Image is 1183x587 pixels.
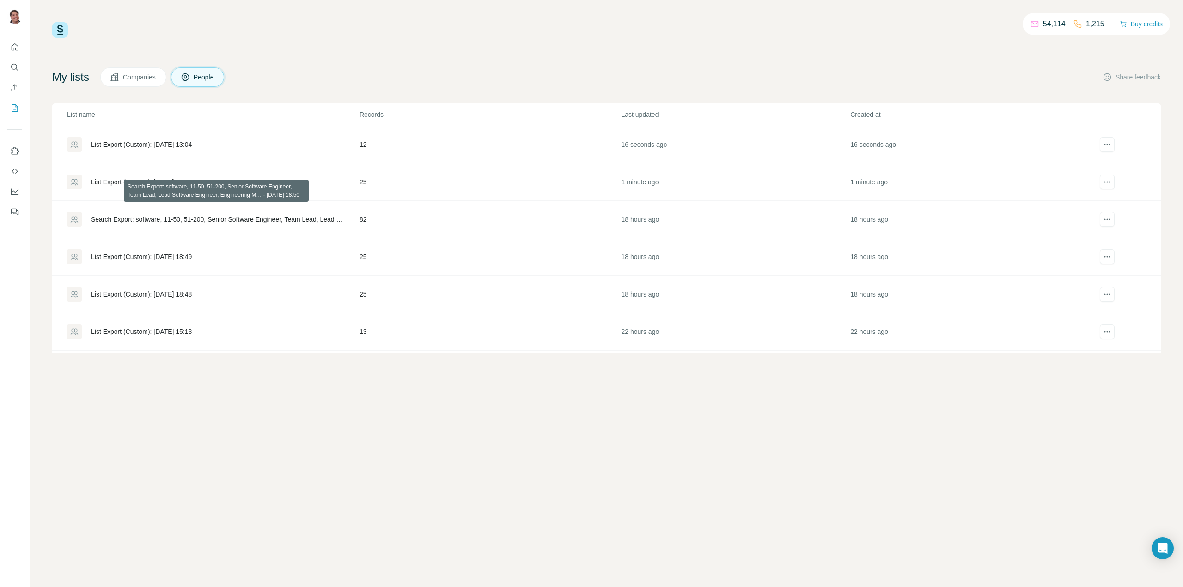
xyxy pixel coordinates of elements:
[359,163,621,201] td: 25
[621,276,850,313] td: 18 hours ago
[7,39,22,55] button: Quick start
[360,110,621,119] p: Records
[91,140,192,149] div: List Export (Custom): [DATE] 13:04
[7,143,22,159] button: Use Surfe on LinkedIn
[7,9,22,24] img: Avatar
[7,204,22,220] button: Feedback
[1152,537,1174,559] div: Open Intercom Messenger
[91,215,344,224] div: Search Export: software, 11-50, 51-200, Senior Software Engineer, Team Lead, Lead Software Engine...
[621,110,849,119] p: Last updated
[1086,18,1104,30] p: 1,215
[1120,18,1163,30] button: Buy credits
[850,351,1079,388] td: 22 hours ago
[1100,175,1115,189] button: actions
[621,126,850,163] td: 16 seconds ago
[850,313,1079,351] td: 22 hours ago
[621,238,850,276] td: 18 hours ago
[194,73,215,82] span: People
[1100,137,1115,152] button: actions
[1103,73,1161,82] button: Share feedback
[52,70,89,85] h4: My lists
[7,100,22,116] button: My lists
[1100,324,1115,339] button: actions
[850,238,1079,276] td: 18 hours ago
[123,73,157,82] span: Companies
[359,351,621,388] td: 25
[91,327,192,336] div: List Export (Custom): [DATE] 15:13
[850,163,1079,201] td: 1 minute ago
[7,183,22,200] button: Dashboard
[91,177,192,187] div: List Export (Custom): [DATE] 13:03
[359,313,621,351] td: 13
[621,351,850,388] td: 22 hours ago
[850,126,1079,163] td: 16 seconds ago
[1100,212,1115,227] button: actions
[67,110,359,119] p: List name
[1043,18,1066,30] p: 54,114
[621,313,850,351] td: 22 hours ago
[1100,249,1115,264] button: actions
[850,201,1079,238] td: 18 hours ago
[359,201,621,238] td: 82
[621,201,850,238] td: 18 hours ago
[52,22,68,38] img: Surfe Logo
[621,163,850,201] td: 1 minute ago
[7,163,22,180] button: Use Surfe API
[359,238,621,276] td: 25
[7,79,22,96] button: Enrich CSV
[7,59,22,76] button: Search
[850,276,1079,313] td: 18 hours ago
[1100,287,1115,302] button: actions
[359,126,621,163] td: 12
[91,290,192,299] div: List Export (Custom): [DATE] 18:48
[91,252,192,261] div: List Export (Custom): [DATE] 18:49
[359,276,621,313] td: 25
[850,110,1079,119] p: Created at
